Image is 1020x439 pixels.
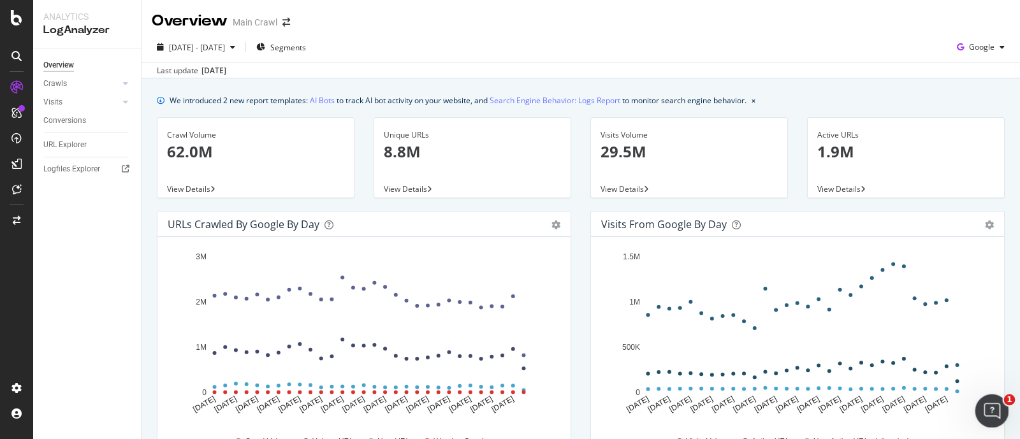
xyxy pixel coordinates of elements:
[167,129,344,141] div: Crawl Volume
[748,91,759,110] button: close banner
[601,141,778,162] p: 29.5M
[310,94,335,107] a: AI Bots
[636,388,640,397] text: 0
[233,16,277,29] div: Main Crawl
[170,94,747,107] div: We introduced 2 new report templates: to track AI bot activity on your website, and to monitor se...
[168,218,319,231] div: URLs Crawled by Google by day
[383,394,409,414] text: [DATE]
[196,298,207,306] text: 2M
[43,77,67,90] div: Crawls
[234,394,259,414] text: [DATE]
[384,184,427,194] span: View Details
[426,394,451,414] text: [DATE]
[298,394,324,414] text: [DATE]
[43,96,119,109] a: Visits
[43,138,87,152] div: URL Explorer
[202,388,207,397] text: 0
[817,394,842,414] text: [DATE]
[551,220,560,229] div: gear
[167,141,344,162] p: 62.0M
[817,141,994,162] p: 1.9M
[601,184,644,194] span: View Details
[448,394,473,414] text: [DATE]
[601,247,988,424] svg: A chart.
[625,394,650,414] text: [DATE]
[623,252,640,261] text: 1.5M
[43,59,74,72] div: Overview
[384,141,561,162] p: 8.8M
[43,23,131,38] div: LogAnalyzer
[490,94,620,107] a: Search Engine Behavior: Logs Report
[152,37,240,57] button: [DATE] - [DATE]
[196,252,207,261] text: 3M
[167,184,210,194] span: View Details
[405,394,430,414] text: [DATE]
[341,394,367,414] text: [DATE]
[270,42,306,53] span: Segments
[601,129,778,141] div: Visits Volume
[667,394,693,414] text: [DATE]
[191,394,217,414] text: [DATE]
[490,394,516,414] text: [DATE]
[43,114,132,127] a: Conversions
[629,298,640,306] text: 1M
[251,37,311,57] button: Segments
[952,37,1010,57] button: Google
[169,42,225,53] span: [DATE] - [DATE]
[732,394,757,414] text: [DATE]
[969,41,994,52] span: Google
[43,162,132,176] a: Logfiles Explorer
[319,394,345,414] text: [DATE]
[157,65,226,76] div: Last update
[43,96,62,109] div: Visits
[43,59,132,72] a: Overview
[213,394,238,414] text: [DATE]
[753,394,778,414] text: [DATE]
[601,218,727,231] div: Visits from Google by day
[710,394,736,414] text: [DATE]
[157,94,1005,107] div: info banner
[196,343,207,352] text: 1M
[43,77,119,90] a: Crawls
[43,138,132,152] a: URL Explorer
[277,394,302,414] text: [DATE]
[924,394,949,414] text: [DATE]
[775,394,800,414] text: [DATE]
[838,394,864,414] text: [DATE]
[1004,394,1016,406] span: 1
[985,220,994,229] div: gear
[43,10,131,23] div: Analytics
[43,114,86,127] div: Conversions
[622,343,640,352] text: 500K
[256,394,281,414] text: [DATE]
[43,162,100,176] div: Logfiles Explorer
[817,184,861,194] span: View Details
[201,65,226,76] div: [DATE]
[384,129,561,141] div: Unique URLs
[859,394,885,414] text: [DATE]
[362,394,388,414] text: [DATE]
[152,10,228,32] div: Overview
[796,394,821,414] text: [DATE]
[469,394,494,414] text: [DATE]
[817,129,994,141] div: Active URLs
[168,247,555,424] svg: A chart.
[902,394,928,414] text: [DATE]
[975,394,1009,428] iframe: Intercom live chat
[282,18,290,27] div: arrow-right-arrow-left
[689,394,715,414] text: [DATE]
[881,394,907,414] text: [DATE]
[646,394,672,414] text: [DATE]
